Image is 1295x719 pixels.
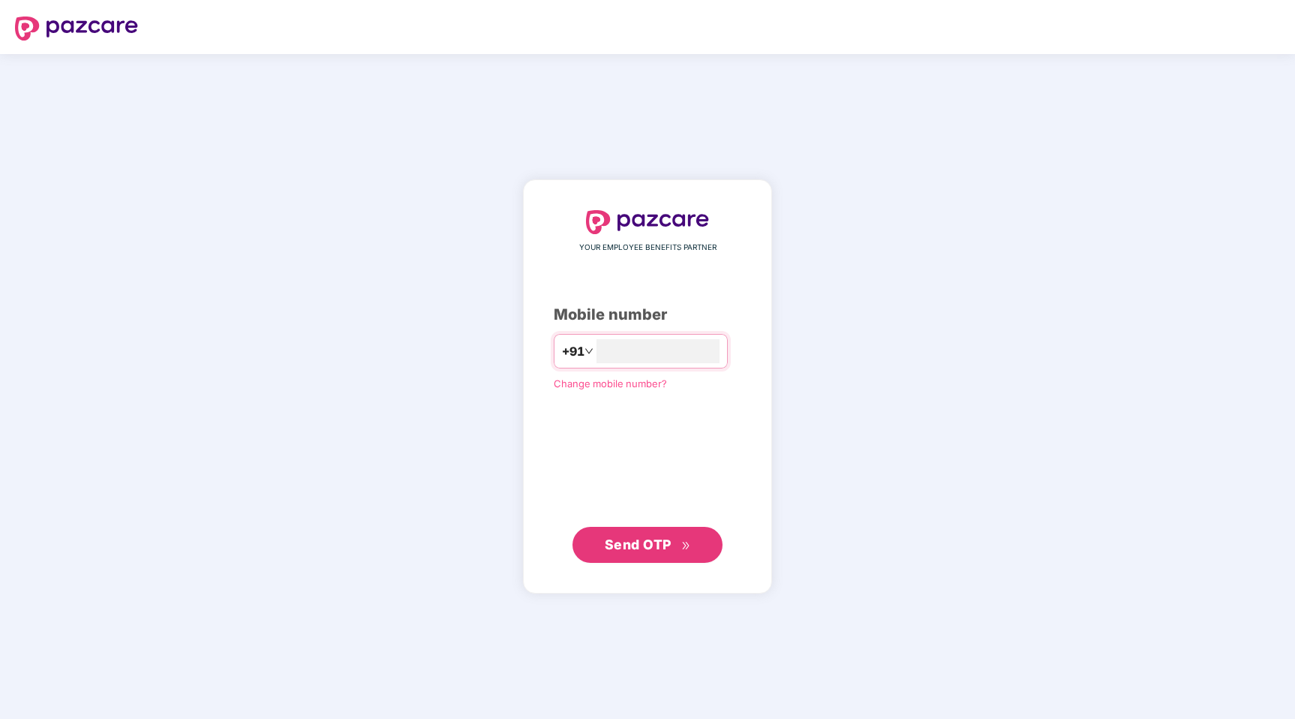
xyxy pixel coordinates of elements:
[554,303,741,326] div: Mobile number
[572,527,723,563] button: Send OTPdouble-right
[605,537,672,552] span: Send OTP
[15,17,138,41] img: logo
[586,210,709,234] img: logo
[579,242,717,254] span: YOUR EMPLOYEE BENEFITS PARTNER
[554,378,667,390] a: Change mobile number?
[584,347,593,356] span: down
[562,342,584,361] span: +91
[681,541,691,551] span: double-right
